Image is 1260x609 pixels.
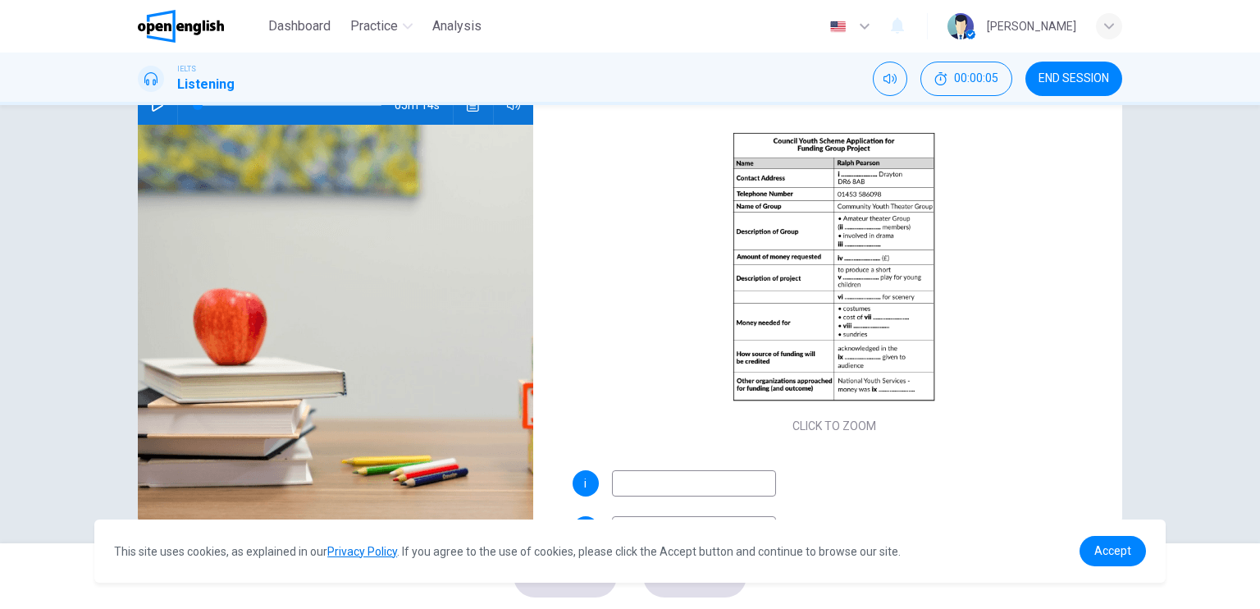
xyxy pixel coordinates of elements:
[138,10,262,43] a: OpenEnglish logo
[426,11,488,41] button: Analysis
[920,62,1012,96] button: 00:00:05
[920,62,1012,96] div: Hide
[584,478,587,489] span: i
[828,21,848,33] img: en
[947,13,974,39] img: Profile picture
[344,11,419,41] button: Practice
[1039,72,1109,85] span: END SESSION
[1080,536,1146,566] a: dismiss cookie message
[1094,544,1131,557] span: Accept
[954,72,998,85] span: 00:00:05
[873,62,907,96] div: Mute
[460,85,486,125] button: Click to see the audio transcription
[94,520,1166,583] div: cookieconsent
[327,545,397,558] a: Privacy Policy
[432,16,482,36] span: Analysis
[138,125,533,524] img: Drama Club Funding
[268,16,331,36] span: Dashboard
[350,16,398,36] span: Practice
[262,11,337,41] button: Dashboard
[177,63,196,75] span: IELTS
[177,75,235,94] h1: Listening
[987,16,1076,36] div: [PERSON_NAME]
[138,10,224,43] img: OpenEnglish logo
[114,545,901,558] span: This site uses cookies, as explained in our . If you agree to the use of cookies, please click th...
[1025,62,1122,96] button: END SESSION
[395,85,453,125] span: 05m 14s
